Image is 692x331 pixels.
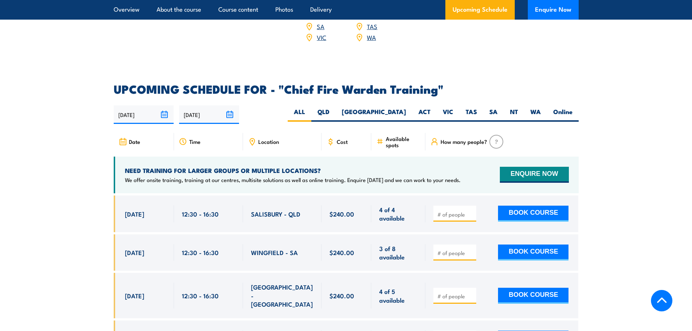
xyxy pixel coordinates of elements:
span: [DATE] [125,291,144,300]
span: [DATE] [125,210,144,218]
span: Time [189,138,201,145]
span: Date [129,138,140,145]
label: QLD [311,108,336,122]
p: We offer onsite training, training at our centres, multisite solutions as well as online training... [125,176,461,183]
span: Location [258,138,279,145]
span: $240.00 [329,248,354,257]
label: TAS [460,108,483,122]
input: From date [114,105,174,124]
label: Online [547,108,579,122]
span: SALISBURY - QLD [251,210,300,218]
a: SA [317,22,324,31]
button: ENQUIRE NOW [500,167,568,183]
span: $240.00 [329,210,354,218]
label: NT [504,108,524,122]
span: 12:30 - 16:30 [182,210,219,218]
span: Cost [337,138,348,145]
span: 12:30 - 16:30 [182,291,219,300]
span: 12:30 - 16:30 [182,248,219,257]
label: VIC [437,108,460,122]
span: Available spots [386,136,420,148]
label: ACT [412,108,437,122]
a: VIC [317,33,326,41]
input: # of people [437,211,474,218]
label: WA [524,108,547,122]
input: To date [179,105,239,124]
h4: NEED TRAINING FOR LARGER GROUPS OR MULTIPLE LOCATIONS? [125,166,461,174]
a: WA [367,33,376,41]
button: BOOK COURSE [498,288,568,304]
span: 4 of 4 available [379,205,417,222]
button: BOOK COURSE [498,245,568,261]
h2: UPCOMING SCHEDULE FOR - "Chief Fire Warden Training" [114,84,579,94]
span: 4 of 5 available [379,287,417,304]
span: $240.00 [329,291,354,300]
label: ALL [288,108,311,122]
a: TAS [367,22,377,31]
input: # of people [437,292,474,300]
span: [DATE] [125,248,144,257]
span: [GEOGRAPHIC_DATA] - [GEOGRAPHIC_DATA] [251,283,313,308]
input: # of people [437,249,474,257]
span: 3 of 8 available [379,244,417,261]
span: How many people? [441,138,487,145]
button: BOOK COURSE [498,206,568,222]
label: SA [483,108,504,122]
label: [GEOGRAPHIC_DATA] [336,108,412,122]
span: WINGFIELD - SA [251,248,298,257]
